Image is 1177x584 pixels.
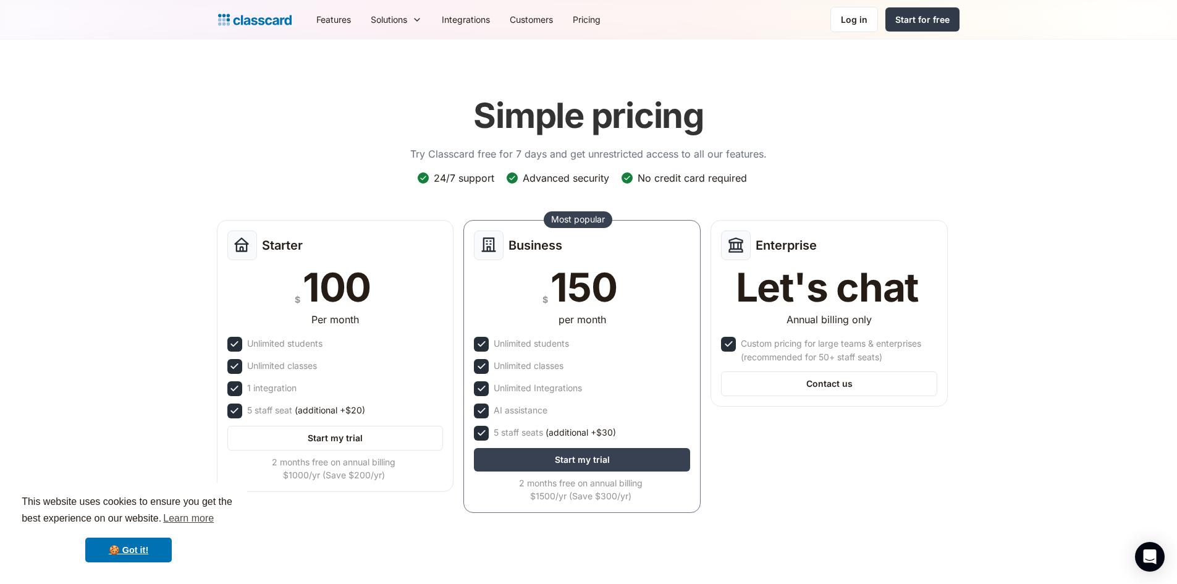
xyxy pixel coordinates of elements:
[523,171,609,185] div: Advanced security
[474,448,690,472] a: Start my trial
[885,7,960,32] a: Start for free
[494,337,569,350] div: Unlimited students
[542,292,548,307] div: $
[218,11,292,28] a: home
[361,6,432,33] div: Solutions
[473,95,704,137] h1: Simple pricing
[494,404,547,417] div: AI assistance
[756,238,817,253] h2: Enterprise
[303,268,371,307] div: 100
[494,359,563,373] div: Unlimited classes
[262,238,303,253] h2: Starter
[474,476,688,502] div: 2 months free on annual billing $1500/yr (Save $300/yr)
[295,292,300,307] div: $
[306,6,361,33] a: Features
[1135,542,1165,572] div: Open Intercom Messenger
[295,404,365,417] span: (additional +$20)
[546,426,616,439] span: (additional +$30)
[410,146,767,161] p: Try Classcard free for 7 days and get unrestricted access to all our features.
[551,268,617,307] div: 150
[247,337,323,350] div: Unlimited students
[500,6,563,33] a: Customers
[247,404,365,417] div: 5 staff seat
[247,359,317,373] div: Unlimited classes
[311,312,359,327] div: Per month
[432,6,500,33] a: Integrations
[563,6,610,33] a: Pricing
[638,171,747,185] div: No credit card required
[508,238,562,253] h2: Business
[247,381,297,395] div: 1 integration
[22,494,235,528] span: This website uses cookies to ensure you get the best experience on our website.
[841,13,867,26] div: Log in
[371,13,407,26] div: Solutions
[434,171,494,185] div: 24/7 support
[161,509,216,528] a: learn more about cookies
[227,455,441,481] div: 2 months free on annual billing $1000/yr (Save $200/yr)
[494,381,582,395] div: Unlimited Integrations
[830,7,878,32] a: Log in
[227,426,444,451] a: Start my trial
[551,213,605,226] div: Most popular
[494,426,616,439] div: 5 staff seats
[721,371,937,396] a: Contact us
[559,312,606,327] div: per month
[895,13,950,26] div: Start for free
[85,538,172,562] a: dismiss cookie message
[736,268,919,307] div: Let's chat
[787,312,872,327] div: Annual billing only
[741,337,935,364] div: Custom pricing for large teams & enterprises (recommended for 50+ staff seats)
[10,483,247,574] div: cookieconsent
